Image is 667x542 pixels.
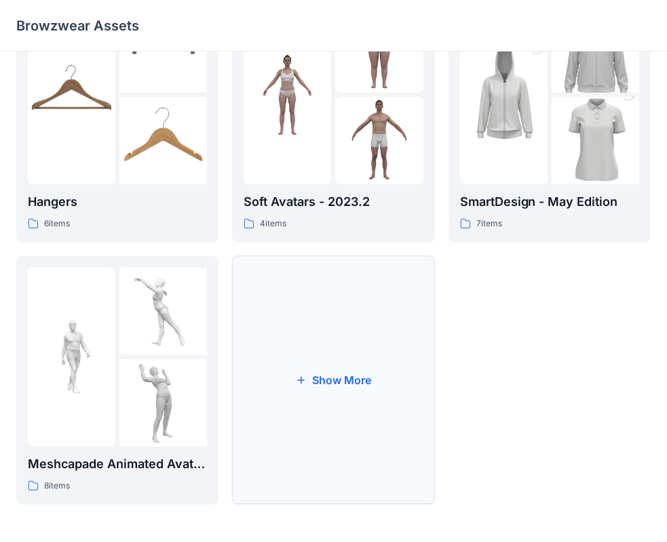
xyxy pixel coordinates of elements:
[44,479,70,493] p: 8 items
[28,192,207,211] p: Hangers
[244,192,423,211] p: Soft Avatars - 2023.2
[16,256,218,505] a: folder 1folder 2folder 3Meshcapade Animated Avatars8items
[119,268,207,355] img: folder 2
[335,97,423,184] img: folder 3
[28,455,207,474] p: Meshcapade Animated Avatars
[28,313,115,400] img: folder 1
[44,217,70,231] p: 6 items
[460,29,548,161] img: folder 1
[552,75,639,207] img: folder 3
[28,51,115,138] img: folder 1
[16,16,139,35] p: Browzwear Assets
[232,256,434,505] button: Show More
[119,359,207,446] img: folder 3
[244,51,331,138] img: folder 1
[460,192,639,211] p: SmartDesign - May Edition
[260,217,286,231] p: 4 items
[119,97,207,184] img: folder 3
[476,217,502,231] p: 7 items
